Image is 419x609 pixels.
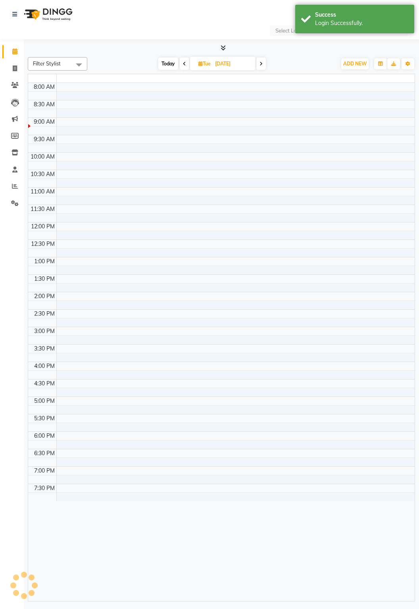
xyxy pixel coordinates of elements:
div: 5:00 PM [33,397,56,405]
button: ADD NEW [341,58,369,69]
div: 3:30 PM [33,345,56,353]
div: 10:30 AM [29,170,56,178]
div: 7:30 PM [33,484,56,492]
div: 10:00 AM [29,153,56,161]
img: logo [20,3,75,25]
div: 12:00 PM [29,222,56,231]
div: 4:00 PM [33,362,56,370]
div: 8:30 AM [32,100,56,109]
input: 2025-10-07 [213,58,252,70]
div: Success [315,11,408,19]
div: 11:00 AM [29,188,56,196]
span: Filter Stylist [33,60,61,67]
div: 2:30 PM [33,310,56,318]
span: Today [158,57,178,70]
div: 9:00 AM [32,118,56,126]
div: 5:30 PM [33,414,56,423]
span: ADD NEW [343,61,367,67]
div: 1:30 PM [33,275,56,283]
div: 9:30 AM [32,135,56,144]
div: 12:30 PM [29,240,56,248]
div: 4:30 PM [33,379,56,388]
div: 11:30 AM [29,205,56,213]
div: 3:00 PM [33,327,56,335]
div: 6:00 PM [33,432,56,440]
div: 7:00 PM [33,467,56,475]
div: 1:00 PM [33,257,56,266]
div: Login Successfully. [315,19,408,27]
div: 8:00 AM [32,83,56,91]
div: 6:30 PM [33,449,56,458]
div: Select Location [275,27,312,35]
span: Tue [196,61,213,67]
div: 2:00 PM [33,292,56,301]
